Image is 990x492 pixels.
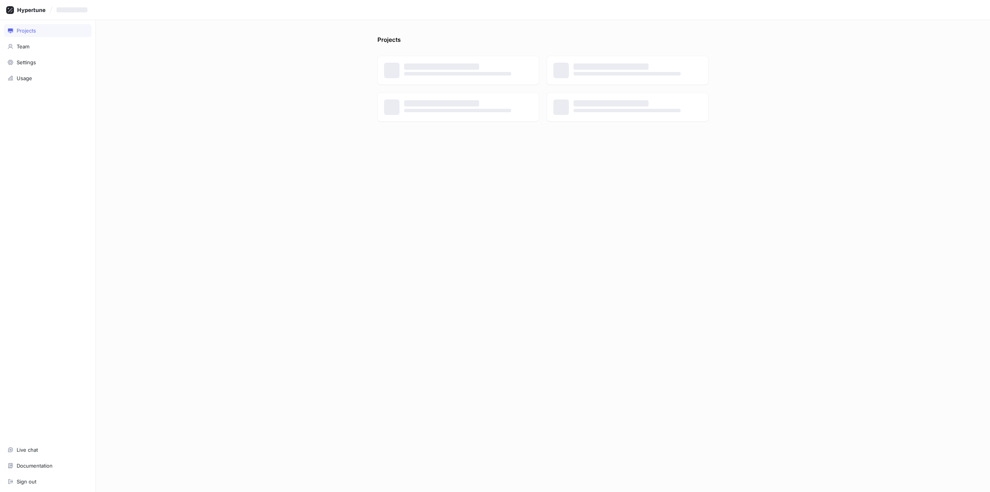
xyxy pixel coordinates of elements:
p: Projects [377,36,401,48]
span: ‌ [404,100,479,106]
button: ‌ [53,3,94,16]
a: Usage [4,72,92,85]
a: Projects [4,24,92,37]
span: ‌ [574,72,681,75]
div: Team [17,43,29,50]
span: ‌ [404,109,511,112]
a: Settings [4,56,92,69]
div: Documentation [17,463,53,469]
span: ‌ [404,72,511,75]
a: Team [4,40,92,53]
a: Documentation [4,459,92,472]
div: Settings [17,59,36,65]
div: Live chat [17,447,38,453]
div: Usage [17,75,32,81]
span: ‌ [404,63,479,70]
span: ‌ [574,63,649,70]
div: Projects [17,27,36,34]
span: ‌ [56,7,87,12]
span: ‌ [574,109,681,112]
div: Sign out [17,478,36,485]
span: ‌ [574,100,649,106]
